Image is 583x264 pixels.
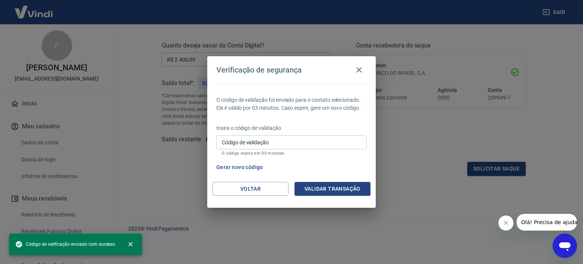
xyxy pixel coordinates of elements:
[5,5,64,11] span: Olá! Precisa de ajuda?
[122,236,139,253] button: close
[213,160,266,174] button: Gerar novo código
[553,234,577,258] iframe: Botão para abrir a janela de mensagens
[15,240,116,248] span: Código de verificação enviado com sucesso.
[216,96,367,112] p: O código de validação foi enviado para o contato selecionado. Ele é válido por 03 minutos. Caso e...
[498,215,514,231] iframe: Fechar mensagem
[216,65,302,74] h4: Verificação de segurança
[222,151,361,156] p: O código expira em 03 minutos.
[213,182,288,196] button: Voltar
[216,124,367,132] p: Insira o código de validação
[517,214,577,231] iframe: Mensagem da empresa
[295,182,370,196] button: Validar transação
